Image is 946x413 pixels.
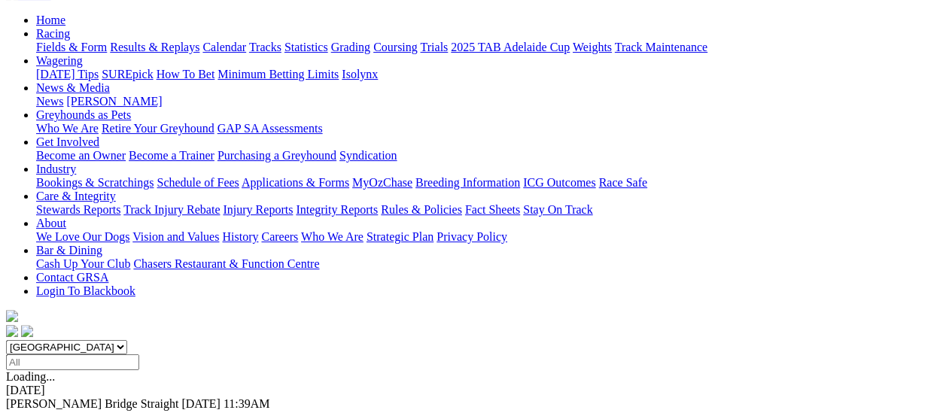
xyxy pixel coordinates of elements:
a: Purchasing a Greyhound [217,149,336,162]
a: Retire Your Greyhound [102,122,214,135]
a: Minimum Betting Limits [217,68,339,80]
a: Become a Trainer [129,149,214,162]
a: 2025 TAB Adelaide Cup [451,41,570,53]
a: Racing [36,27,70,40]
a: Schedule of Fees [157,176,239,189]
div: [DATE] [6,384,940,397]
a: Breeding Information [415,176,520,189]
a: Isolynx [342,68,378,80]
img: facebook.svg [6,325,18,337]
a: Home [36,14,65,26]
a: Coursing [373,41,418,53]
a: Integrity Reports [296,203,378,216]
div: Get Involved [36,149,940,162]
span: Loading... [6,370,55,383]
a: Careers [261,230,298,243]
a: Statistics [284,41,328,53]
a: Cash Up Your Club [36,257,130,270]
a: About [36,217,66,229]
a: Track Maintenance [615,41,707,53]
span: [PERSON_NAME] Bridge Straight [6,397,178,410]
div: Racing [36,41,940,54]
a: Wagering [36,54,83,67]
a: Privacy Policy [436,230,507,243]
a: Syndication [339,149,397,162]
a: Get Involved [36,135,99,148]
a: ICG Outcomes [523,176,595,189]
img: logo-grsa-white.png [6,310,18,322]
a: [DATE] Tips [36,68,99,80]
a: Grading [331,41,370,53]
a: Become an Owner [36,149,126,162]
span: 11:39AM [224,397,270,410]
a: Login To Blackbook [36,284,135,297]
div: Bar & Dining [36,257,940,271]
a: Strategic Plan [367,230,433,243]
a: Results & Replays [110,41,199,53]
a: Fact Sheets [465,203,520,216]
a: Contact GRSA [36,271,108,284]
div: Wagering [36,68,940,81]
a: Rules & Policies [381,203,462,216]
div: Industry [36,176,940,190]
a: SUREpick [102,68,153,80]
div: Greyhounds as Pets [36,122,940,135]
img: twitter.svg [21,325,33,337]
a: News [36,95,63,108]
a: Chasers Restaurant & Function Centre [133,257,319,270]
div: Care & Integrity [36,203,940,217]
a: Calendar [202,41,246,53]
a: Who We Are [36,122,99,135]
div: News & Media [36,95,940,108]
a: Vision and Values [132,230,219,243]
a: Race Safe [598,176,646,189]
a: [PERSON_NAME] [66,95,162,108]
span: [DATE] [181,397,221,410]
a: Care & Integrity [36,190,116,202]
a: Weights [573,41,612,53]
a: Stay On Track [523,203,592,216]
a: How To Bet [157,68,215,80]
a: Applications & Forms [242,176,349,189]
input: Select date [6,354,139,370]
a: Trials [420,41,448,53]
div: About [36,230,940,244]
a: News & Media [36,81,110,94]
a: MyOzChase [352,176,412,189]
a: GAP SA Assessments [217,122,323,135]
a: Tracks [249,41,281,53]
a: Fields & Form [36,41,107,53]
a: Who We Are [301,230,363,243]
a: History [222,230,258,243]
a: Industry [36,162,76,175]
a: Stewards Reports [36,203,120,216]
a: Greyhounds as Pets [36,108,131,121]
a: Bar & Dining [36,244,102,257]
a: Injury Reports [223,203,293,216]
a: Bookings & Scratchings [36,176,154,189]
a: Track Injury Rebate [123,203,220,216]
a: We Love Our Dogs [36,230,129,243]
